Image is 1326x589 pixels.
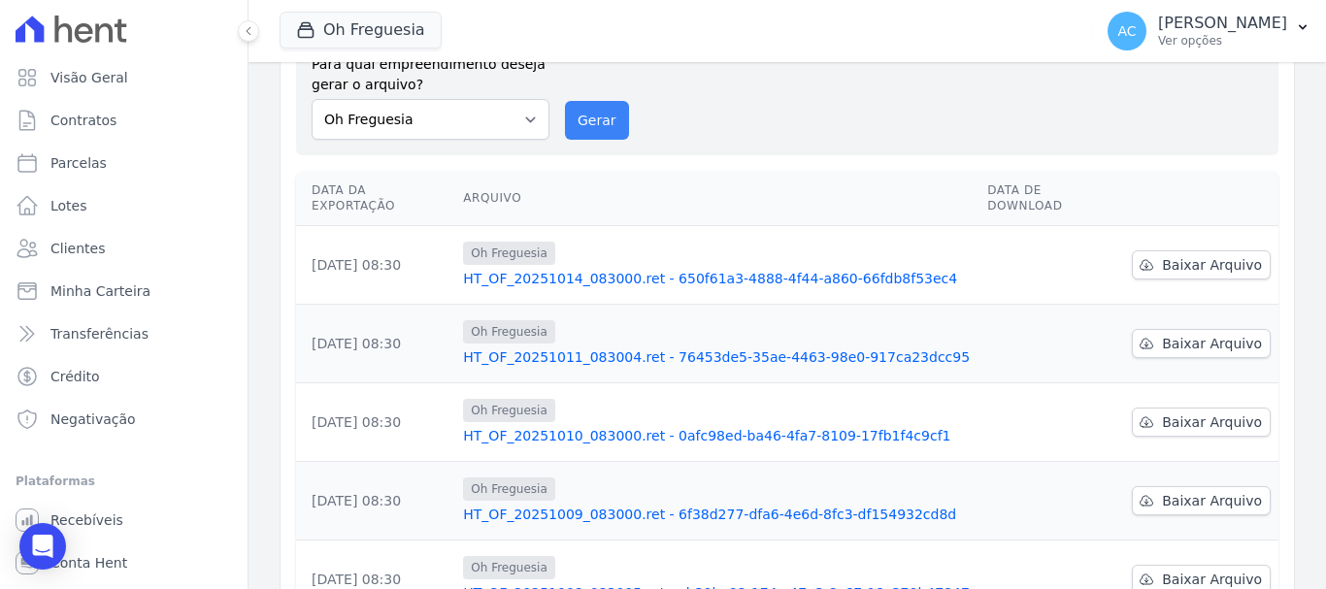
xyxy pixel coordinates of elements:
span: Conta Hent [50,553,127,573]
a: Transferências [8,314,240,353]
a: HT_OF_20251011_083004.ret - 76453de5-35ae-4463-98e0-917ca23dcc95 [463,347,972,367]
span: Minha Carteira [50,281,150,301]
p: [PERSON_NAME] [1158,14,1287,33]
span: Baixar Arquivo [1162,334,1262,353]
a: Contratos [8,101,240,140]
td: [DATE] 08:30 [296,226,455,305]
td: [DATE] 08:30 [296,383,455,462]
p: Ver opções [1158,33,1287,49]
button: Oh Freguesia [280,12,442,49]
label: Para qual empreendimento deseja gerar o arquivo? [312,47,549,95]
span: Visão Geral [50,68,128,87]
td: [DATE] 08:30 [296,305,455,383]
a: Baixar Arquivo [1132,408,1271,437]
a: HT_OF_20251014_083000.ret - 650f61a3-4888-4f44-a860-66fdb8f53ec4 [463,269,972,288]
a: Baixar Arquivo [1132,250,1271,279]
span: Transferências [50,324,149,344]
span: Oh Freguesia [463,477,555,501]
span: Clientes [50,239,105,258]
span: Baixar Arquivo [1162,412,1262,432]
div: Plataformas [16,470,232,493]
span: Oh Freguesia [463,556,555,579]
span: Crédito [50,367,100,386]
a: Minha Carteira [8,272,240,311]
div: Open Intercom Messenger [19,523,66,570]
a: HT_OF_20251009_083000.ret - 6f38d277-dfa6-4e6d-8fc3-df154932cd8d [463,505,972,524]
span: Parcelas [50,153,107,173]
a: Parcelas [8,144,240,182]
a: Crédito [8,357,240,396]
button: AC [PERSON_NAME] Ver opções [1092,4,1326,58]
a: Visão Geral [8,58,240,97]
span: Baixar Arquivo [1162,255,1262,275]
a: Baixar Arquivo [1132,329,1271,358]
span: Negativação [50,409,136,429]
td: [DATE] 08:30 [296,462,455,540]
a: Conta Hent [8,543,240,582]
span: Baixar Arquivo [1162,570,1262,589]
span: Baixar Arquivo [1162,491,1262,510]
span: Lotes [50,196,87,215]
th: Arquivo [455,171,979,226]
span: Oh Freguesia [463,320,555,344]
span: Contratos [50,111,116,130]
button: Gerar [565,101,629,140]
th: Data de Download [979,171,1124,226]
span: Oh Freguesia [463,242,555,265]
th: Data da Exportação [296,171,455,226]
a: Lotes [8,186,240,225]
span: Oh Freguesia [463,399,555,422]
a: Recebíveis [8,501,240,540]
span: AC [1118,24,1137,38]
a: Clientes [8,229,240,268]
a: Negativação [8,400,240,439]
a: Baixar Arquivo [1132,486,1271,515]
a: HT_OF_20251010_083000.ret - 0afc98ed-ba46-4fa7-8109-17fb1f4c9cf1 [463,426,972,445]
span: Recebíveis [50,510,123,530]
